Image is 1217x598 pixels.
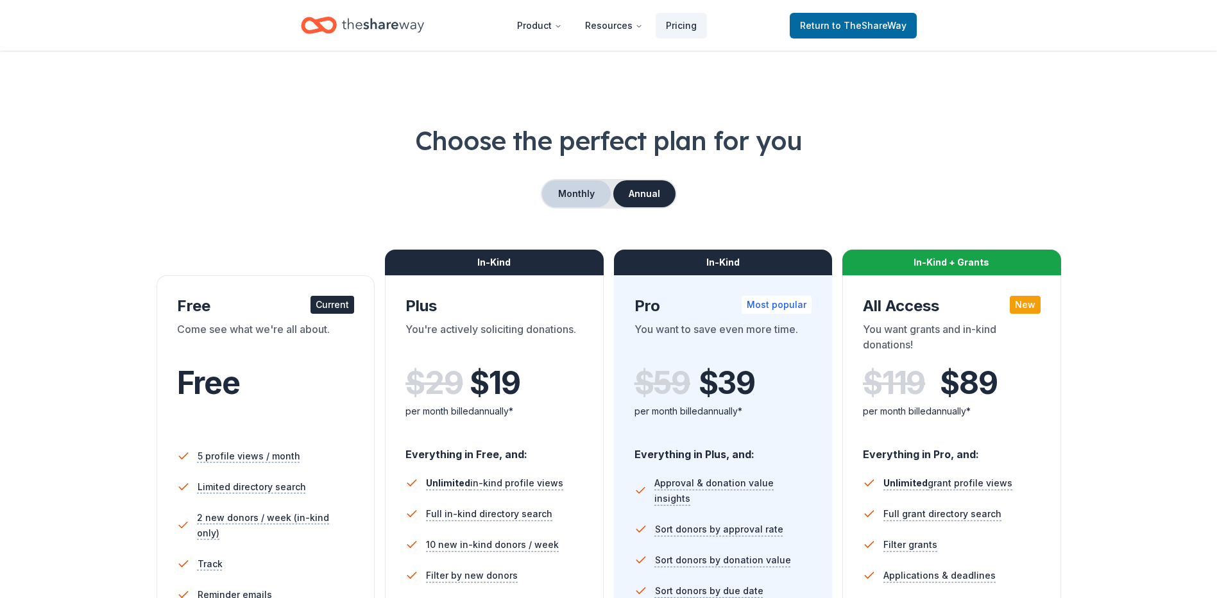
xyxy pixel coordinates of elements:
[542,180,611,207] button: Monthly
[863,436,1041,463] div: Everything in Pro, and:
[1010,296,1041,314] div: New
[634,404,812,419] div: per month billed annually*
[198,448,300,464] span: 5 profile views / month
[742,296,812,314] div: Most popular
[198,479,306,495] span: Limited directory search
[426,537,559,552] span: 10 new in-kind donors / week
[883,506,1001,522] span: Full grant directory search
[863,296,1041,316] div: All Access
[51,123,1166,158] h1: Choose the perfect plan for you
[940,365,997,401] span: $ 89
[634,436,812,463] div: Everything in Plus, and:
[655,522,783,537] span: Sort donors by approval rate
[800,18,906,33] span: Return
[883,537,937,552] span: Filter grants
[197,510,354,541] span: 2 new donors / week (in-kind only)
[177,296,355,316] div: Free
[198,556,223,572] span: Track
[507,10,707,40] nav: Main
[883,477,1012,488] span: grant profile views
[311,296,354,314] div: Current
[426,506,552,522] span: Full in-kind directory search
[177,364,240,402] span: Free
[177,321,355,357] div: Come see what we're all about.
[426,477,470,488] span: Unlimited
[634,296,812,316] div: Pro
[426,477,563,488] span: in-kind profile views
[470,365,520,401] span: $ 19
[614,250,833,275] div: In-Kind
[832,20,906,31] span: to TheShareWay
[842,250,1061,275] div: In-Kind + Grants
[655,552,791,568] span: Sort donors by donation value
[426,568,518,583] span: Filter by new donors
[575,13,653,38] button: Resources
[405,296,583,316] div: Plus
[699,365,755,401] span: $ 39
[883,477,928,488] span: Unlimited
[883,568,996,583] span: Applications & deadlines
[405,404,583,419] div: per month billed annually*
[405,436,583,463] div: Everything in Free, and:
[863,321,1041,357] div: You want grants and in-kind donations!
[301,10,424,40] a: Home
[507,13,572,38] button: Product
[634,321,812,357] div: You want to save even more time.
[863,404,1041,419] div: per month billed annually*
[654,475,812,506] span: Approval & donation value insights
[385,250,604,275] div: In-Kind
[405,321,583,357] div: You're actively soliciting donations.
[656,13,707,38] a: Pricing
[790,13,917,38] a: Returnto TheShareWay
[613,180,676,207] button: Annual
